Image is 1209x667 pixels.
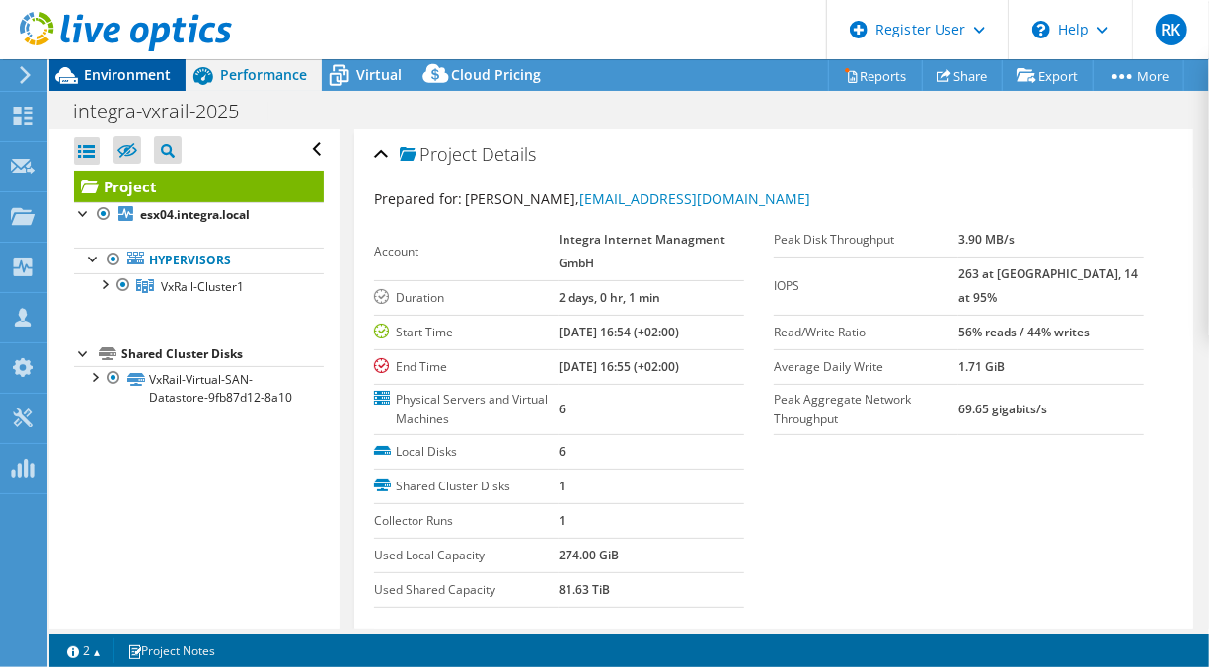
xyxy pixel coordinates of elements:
b: 6 [559,401,566,417]
label: Duration [374,288,560,308]
h1: integra-vxrail-2025 [64,101,269,122]
a: [EMAIL_ADDRESS][DOMAIN_NAME] [579,189,810,208]
span: VxRail-Cluster1 [161,278,244,295]
b: esx04.integra.local [140,206,250,223]
a: More Information [374,627,490,643]
span: Project [400,145,477,165]
a: Project [74,171,324,202]
label: Account [374,242,560,261]
label: Shared Cluster Disks [374,477,560,496]
b: Integra Internet Managment GmbH [559,231,725,271]
div: Shared Cluster Disks [121,342,324,366]
a: More [1093,60,1184,91]
label: End Time [374,357,560,377]
span: Performance [220,65,307,84]
b: 274.00 GiB [559,547,619,563]
a: Share [922,60,1003,91]
label: Peak Aggregate Network Throughput [774,390,959,429]
svg: \n [1032,21,1050,38]
b: 81.63 TiB [559,581,610,598]
label: Physical Servers and Virtual Machines [374,390,560,429]
b: 6 [559,443,566,460]
label: Prepared for: [374,189,462,208]
b: 3.90 MB/s [958,231,1015,248]
label: Used Shared Capacity [374,580,560,600]
b: 2 days, 0 hr, 1 min [559,289,660,306]
b: 1 [559,478,566,494]
b: 1.71 GiB [958,358,1005,375]
b: [DATE] 16:54 (+02:00) [559,324,679,340]
b: 69.65 gigabits/s [958,401,1047,417]
label: Local Disks [374,442,560,462]
a: esx04.integra.local [74,202,324,228]
b: 263 at [GEOGRAPHIC_DATA], 14 at 95% [958,265,1138,306]
b: 56% reads / 44% writes [958,324,1090,340]
a: VxRail-Cluster1 [74,273,324,299]
a: Reports [828,60,923,91]
span: RK [1156,14,1187,45]
span: Environment [84,65,171,84]
label: Collector Runs [374,511,560,531]
label: IOPS [774,276,959,296]
a: Export [1002,60,1094,91]
a: VxRail-Virtual-SAN-Datastore-9fb87d12-8a10 [74,366,324,409]
b: 1 [559,512,566,529]
b: [DATE] 16:55 (+02:00) [559,358,679,375]
a: 2 [53,638,114,663]
span: Virtual [356,65,402,84]
label: Read/Write Ratio [774,323,959,342]
span: [PERSON_NAME], [465,189,810,208]
label: Start Time [374,323,560,342]
span: Details [482,142,536,166]
span: Cloud Pricing [451,65,541,84]
a: Project Notes [113,638,229,663]
label: Average Daily Write [774,357,959,377]
label: Used Local Capacity [374,546,560,565]
label: Peak Disk Throughput [774,230,959,250]
a: Hypervisors [74,248,324,273]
